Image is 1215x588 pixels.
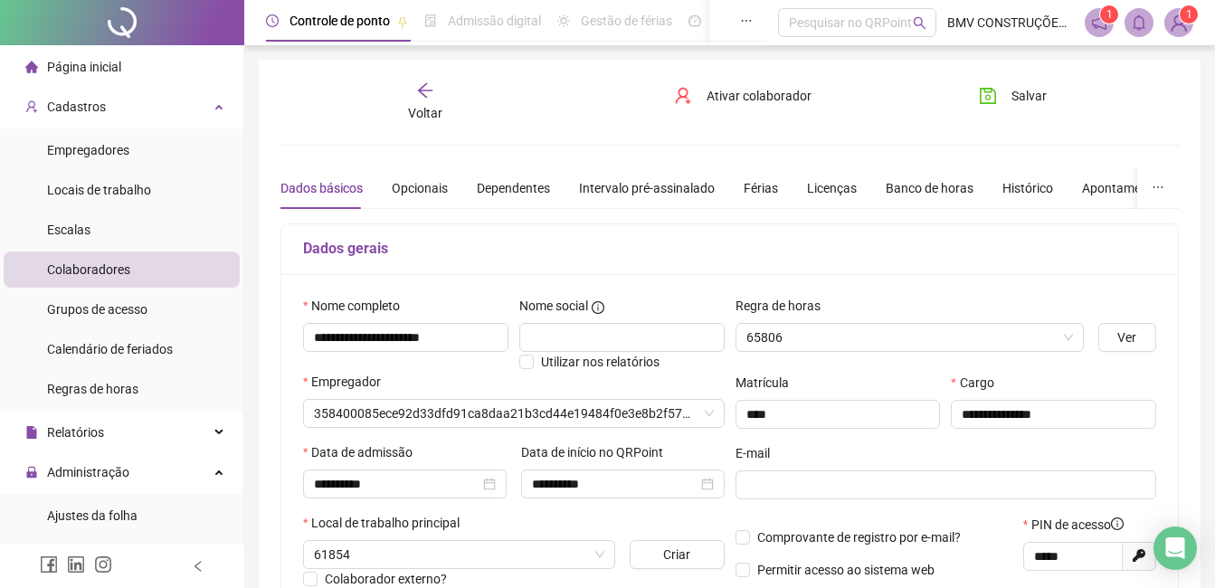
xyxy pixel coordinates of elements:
[1131,14,1147,31] span: bell
[1082,178,1166,198] div: Apontamentos
[424,14,437,27] span: file-done
[303,238,1156,260] h5: Dados gerais
[951,373,1005,393] label: Cargo
[660,81,825,110] button: Ativar colaborador
[1100,5,1118,24] sup: 1
[303,372,393,392] label: Empregador
[947,13,1074,33] span: BMV CONSTRUÇÕES E INCORPORAÇÕES
[448,14,541,28] span: Admissão digital
[707,86,812,106] span: Ativar colaborador
[744,178,778,198] div: Férias
[746,324,1073,351] span: 65806
[303,442,424,462] label: Data de admissão
[541,355,660,369] span: Utilizar nos relatórios
[303,296,412,316] label: Nome completo
[94,555,112,574] span: instagram
[25,426,38,439] span: file
[519,296,588,316] span: Nome social
[1106,8,1113,21] span: 1
[736,373,801,393] label: Matrícula
[807,178,857,198] div: Licenças
[1117,327,1136,347] span: Ver
[25,466,38,479] span: lock
[47,382,138,396] span: Regras de horas
[579,178,715,198] div: Intervalo pré-assinalado
[1153,526,1197,570] div: Open Intercom Messenger
[1137,167,1179,209] button: ellipsis
[736,296,832,316] label: Regra de horas
[290,14,390,28] span: Controle de ponto
[314,541,604,568] span: 61854
[757,563,935,577] span: Permitir acesso ao sistema web
[740,14,753,27] span: ellipsis
[47,183,151,197] span: Locais de trabalho
[663,545,690,564] span: Criar
[67,555,85,574] span: linkedin
[1091,14,1107,31] span: notification
[40,555,58,574] span: facebook
[965,81,1060,110] button: Salvar
[581,14,672,28] span: Gestão de férias
[521,442,675,462] label: Data de início no QRPoint
[25,100,38,113] span: user-add
[557,14,570,27] span: sun
[303,513,471,533] label: Local de trabalho principal
[25,61,38,73] span: home
[913,16,926,30] span: search
[736,443,782,463] label: E-mail
[1152,181,1164,194] span: ellipsis
[1031,515,1124,535] span: PIN de acesso
[1011,86,1047,106] span: Salvar
[397,16,408,27] span: pushpin
[325,572,447,586] span: Colaborador externo?
[979,87,997,105] span: save
[1098,323,1156,352] button: Ver
[280,178,363,198] div: Dados básicos
[392,178,448,198] div: Opcionais
[192,560,204,573] span: left
[1002,178,1053,198] div: Histórico
[1111,517,1124,530] span: info-circle
[757,530,961,545] span: Comprovante de registro por e-mail?
[477,178,550,198] div: Dependentes
[314,400,714,427] span: 358400085ece92d33dfd91ca8daa21b3cd44e19484f0e3e8b2f57b6bc4442f59
[630,540,724,569] button: Criar
[886,178,973,198] div: Banco de horas
[592,301,604,314] span: info-circle
[47,60,121,74] span: Página inicial
[47,342,173,356] span: Calendário de feriados
[47,465,129,479] span: Administração
[47,302,147,317] span: Grupos de acesso
[1180,5,1198,24] sup: Atualize o seu contato no menu Meus Dados
[47,262,130,277] span: Colaboradores
[47,223,90,237] span: Escalas
[1186,8,1192,21] span: 1
[266,14,279,27] span: clock-circle
[47,143,129,157] span: Empregadores
[674,87,692,105] span: user-add
[688,14,701,27] span: dashboard
[47,508,138,523] span: Ajustes da folha
[1165,9,1192,36] img: 66634
[47,100,106,114] span: Cadastros
[47,425,104,440] span: Relatórios
[416,81,434,100] span: arrow-left
[408,106,442,120] span: Voltar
